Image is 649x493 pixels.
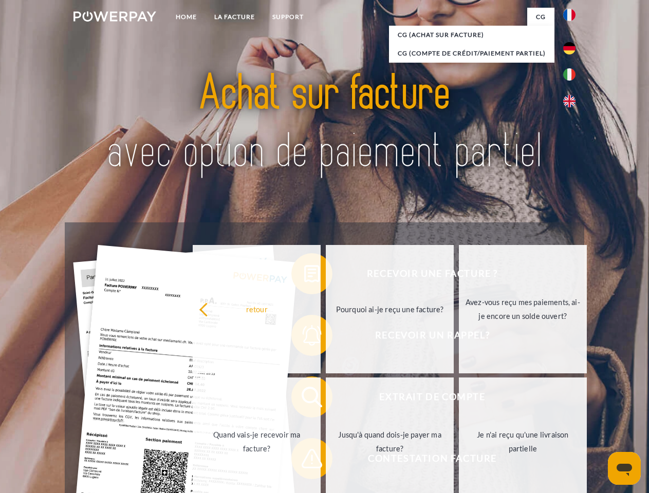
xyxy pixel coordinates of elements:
[389,26,554,44] a: CG (achat sur facture)
[206,8,264,26] a: LA FACTURE
[459,245,587,373] a: Avez-vous reçu mes paiements, ai-je encore un solde ouvert?
[199,428,314,456] div: Quand vais-je recevoir ma facture?
[527,8,554,26] a: CG
[465,295,581,323] div: Avez-vous reçu mes paiements, ai-je encore un solde ouvert?
[465,428,581,456] div: Je n'ai reçu qu'une livraison partielle
[332,302,448,316] div: Pourquoi ai-je reçu une facture?
[608,452,641,485] iframe: Bouton de lancement de la fenêtre de messagerie
[389,44,554,63] a: CG (Compte de crédit/paiement partiel)
[264,8,312,26] a: Support
[167,8,206,26] a: Home
[563,68,576,81] img: it
[199,302,314,316] div: retour
[563,42,576,54] img: de
[563,9,576,21] img: fr
[98,49,551,197] img: title-powerpay_fr.svg
[332,428,448,456] div: Jusqu'à quand dois-je payer ma facture?
[563,95,576,107] img: en
[73,11,156,22] img: logo-powerpay-white.svg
